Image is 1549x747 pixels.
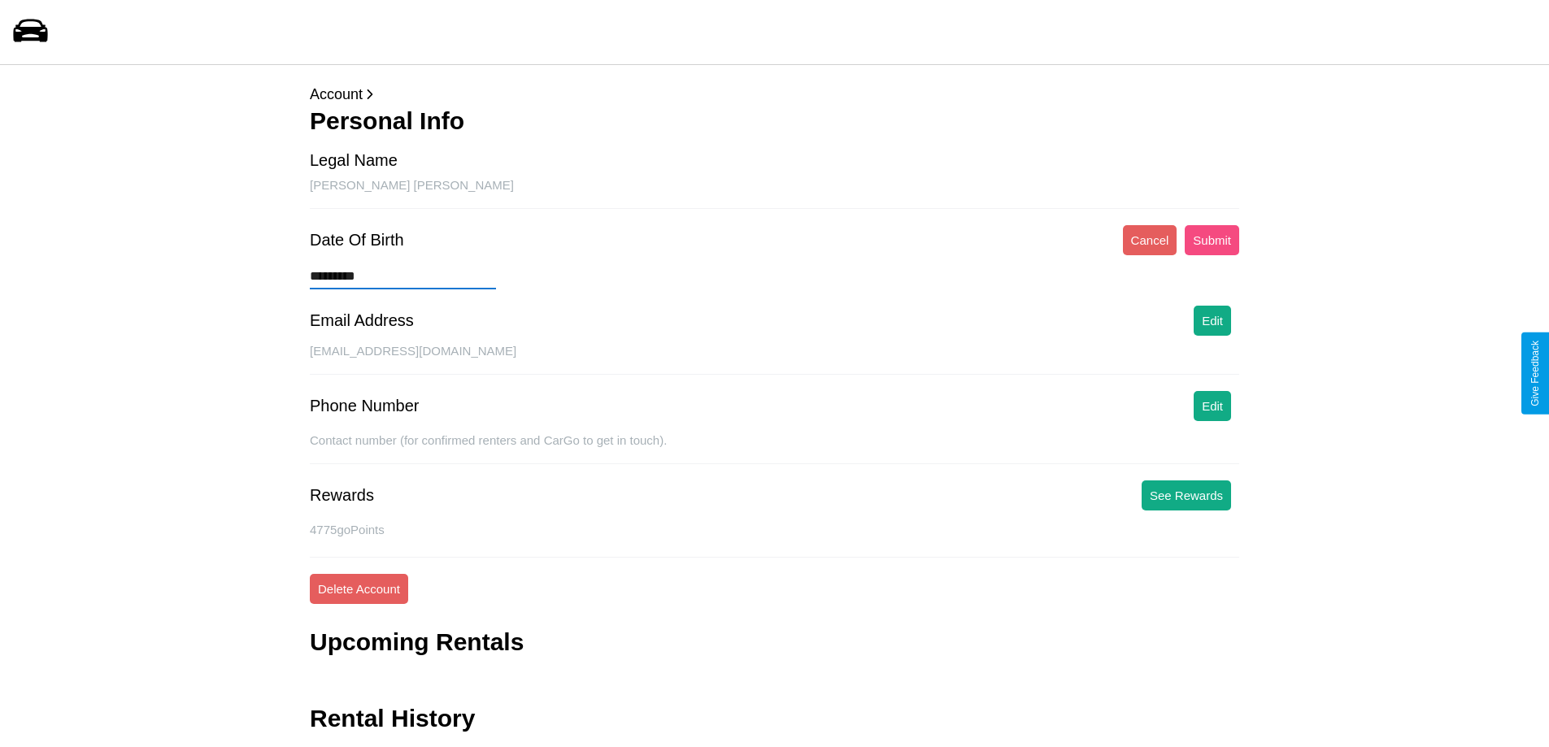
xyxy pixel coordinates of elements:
button: Cancel [1123,225,1177,255]
div: Legal Name [310,151,398,170]
div: Contact number (for confirmed renters and CarGo to get in touch). [310,433,1239,464]
div: [PERSON_NAME] [PERSON_NAME] [310,178,1239,209]
p: 4775 goPoints [310,519,1239,541]
button: Edit [1194,391,1231,421]
div: Date Of Birth [310,231,404,250]
h3: Upcoming Rentals [310,628,524,656]
button: Delete Account [310,574,408,604]
div: Email Address [310,311,414,330]
button: See Rewards [1142,480,1231,510]
h3: Personal Info [310,107,1239,135]
button: Edit [1194,306,1231,336]
div: [EMAIL_ADDRESS][DOMAIN_NAME] [310,344,1239,375]
div: Phone Number [310,397,420,415]
h3: Rental History [310,705,475,732]
button: Submit [1185,225,1239,255]
div: Give Feedback [1529,341,1541,406]
p: Account [310,81,1239,107]
div: Rewards [310,486,374,505]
